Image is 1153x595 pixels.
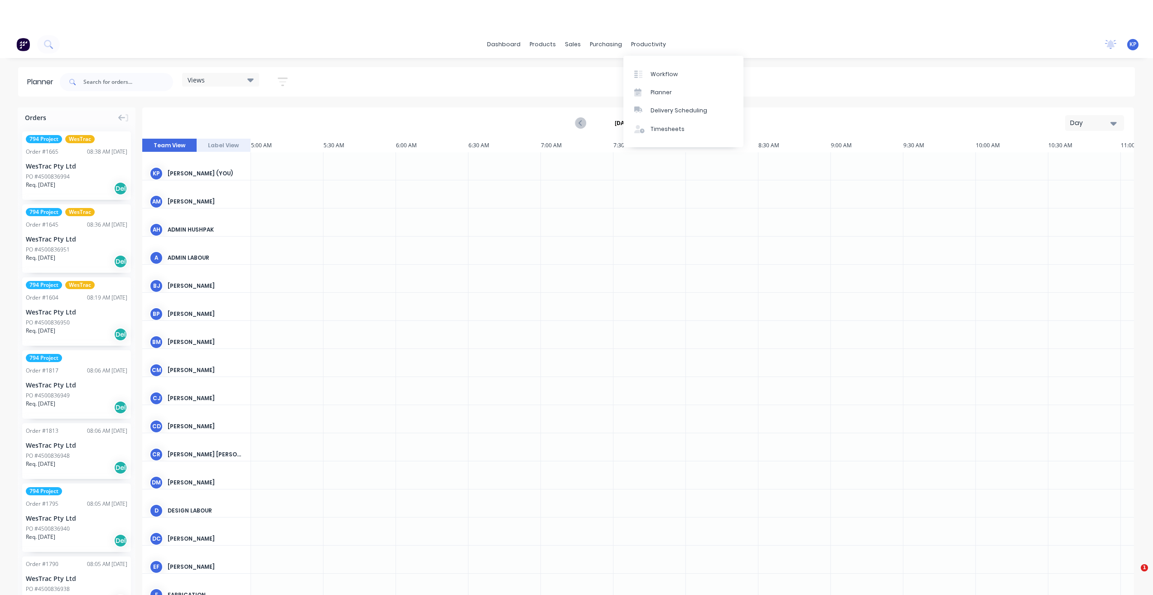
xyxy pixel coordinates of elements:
[623,102,743,120] a: Delivery Scheduling
[26,513,127,523] div: WesTrac Pty Ltd
[150,363,163,377] div: CM
[26,319,70,327] div: PO #4500836950
[16,38,30,51] img: Factory
[168,282,243,290] div: [PERSON_NAME]
[651,125,685,133] div: Timesheets
[26,254,55,262] span: Req. [DATE]
[26,533,55,541] span: Req. [DATE]
[26,585,70,593] div: PO #4500836938
[87,221,127,229] div: 08:36 AM [DATE]
[65,208,95,216] span: WesTrac
[831,139,903,152] div: 9:00 AM
[26,380,127,390] div: WesTrac Pty Ltd
[26,452,70,460] div: PO #4500836948
[168,366,243,374] div: [PERSON_NAME]
[114,182,127,195] div: Del
[150,560,163,574] div: EF
[323,139,396,152] div: 5:30 AM
[150,392,163,405] div: CJ
[150,251,163,265] div: A
[26,574,127,583] div: WesTrac Pty Ltd
[114,401,127,414] div: Del
[150,167,163,180] div: KP
[623,65,743,83] a: Workflow
[976,139,1048,152] div: 10:00 AM
[26,525,70,533] div: PO #4500836940
[150,504,163,518] div: D
[150,279,163,293] div: BJ
[26,427,58,435] div: Order # 1813
[168,563,243,571] div: [PERSON_NAME]
[651,70,678,78] div: Workflow
[1065,115,1124,131] button: Day
[168,422,243,431] div: [PERSON_NAME]
[27,77,58,87] div: Planner
[623,120,743,138] a: Timesheets
[26,367,58,375] div: Order # 1817
[560,38,585,51] div: sales
[1122,564,1144,586] iframe: Intercom live chat
[541,139,613,152] div: 7:00 AM
[114,328,127,341] div: Del
[114,255,127,268] div: Del
[87,500,127,508] div: 08:05 AM [DATE]
[150,448,163,461] div: CR
[585,38,627,51] div: purchasing
[903,139,976,152] div: 9:30 AM
[150,307,163,321] div: BP
[65,281,95,289] span: WesTrac
[26,135,62,143] span: 794 Project
[26,181,55,189] span: Req. [DATE]
[150,335,163,349] div: BM
[114,461,127,474] div: Del
[168,507,243,515] div: Design Labour
[87,560,127,568] div: 08:05 AM [DATE]
[576,117,586,129] button: Previous page
[1129,40,1136,48] span: KP
[482,38,525,51] a: dashboard
[26,294,58,302] div: Order # 1604
[83,73,173,91] input: Search for orders...
[188,75,205,85] span: Views
[26,208,62,216] span: 794 Project
[1141,564,1148,571] span: 1
[168,310,243,318] div: [PERSON_NAME]
[26,560,58,568] div: Order # 1790
[150,476,163,489] div: DM
[26,173,70,181] div: PO #4500836994
[65,135,95,143] span: WesTrac
[26,354,62,362] span: 794 Project
[168,198,243,206] div: [PERSON_NAME]
[26,161,127,171] div: WesTrac Pty Ltd
[26,500,58,508] div: Order # 1795
[396,139,468,152] div: 6:00 AM
[25,113,46,122] span: Orders
[87,294,127,302] div: 08:19 AM [DATE]
[150,420,163,433] div: CD
[26,460,55,468] span: Req. [DATE]
[1048,139,1121,152] div: 10:30 AM
[26,440,127,450] div: WesTrac Pty Ltd
[651,106,707,115] div: Delivery Scheduling
[168,394,243,402] div: [PERSON_NAME]
[26,400,55,408] span: Req. [DATE]
[468,139,541,152] div: 6:30 AM
[142,139,197,152] button: Team View
[26,281,62,289] span: 794 Project
[26,246,70,254] div: PO #4500836951
[26,221,58,229] div: Order # 1645
[168,535,243,543] div: [PERSON_NAME]
[251,139,323,152] div: 5:00 AM
[150,223,163,237] div: AH
[1070,118,1112,128] div: Day
[615,119,633,127] strong: [DATE]
[150,532,163,546] div: DC
[26,487,62,495] span: 794 Project
[26,327,55,335] span: Req. [DATE]
[651,88,672,97] div: Planner
[168,226,243,234] div: Admin Hushpak
[87,427,127,435] div: 08:06 AM [DATE]
[525,38,560,51] div: products
[26,148,58,156] div: Order # 1665
[150,195,163,208] div: AM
